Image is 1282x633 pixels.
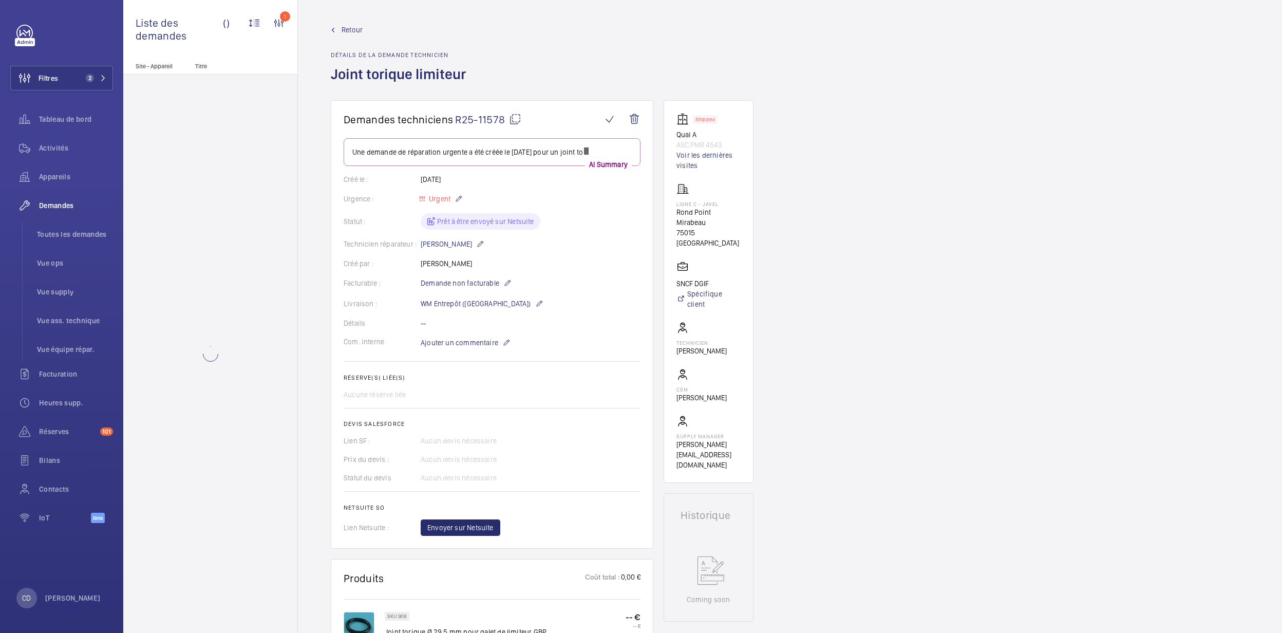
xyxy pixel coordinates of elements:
[676,439,741,470] p: [PERSON_NAME][EMAIL_ADDRESS][DOMAIN_NAME]
[421,297,543,310] p: WM Entrepôt ([GEOGRAPHIC_DATA])
[39,172,113,182] span: Appareils
[344,374,640,381] h2: Réserve(s) liée(s)
[676,340,727,346] p: Technicien
[37,315,113,326] span: Vue ass. technique
[620,572,640,585] p: 0,00 €
[344,113,453,126] span: Demandes techniciens
[45,593,101,603] p: [PERSON_NAME]
[22,593,31,603] p: CD
[331,65,472,100] h1: Joint torique limiteur
[681,510,737,520] h1: Historique
[626,612,640,623] p: -- €
[331,51,472,59] h2: Détails de la demande technicien
[39,513,91,523] span: IoT
[676,433,741,439] p: Supply manager
[136,16,223,42] span: Liste des demandes
[427,523,494,533] span: Envoyer sur Netsuite
[10,66,113,90] button: Filtres2
[676,150,741,171] a: Voir les dernières visites
[342,25,363,35] span: Retour
[387,615,407,618] p: SKU 908
[676,393,727,403] p: [PERSON_NAME]
[676,201,741,207] p: Ligne C - JAVEL
[695,118,715,121] p: Stopped
[39,426,96,437] span: Réserves
[195,63,263,70] p: Titre
[37,287,113,297] span: Vue supply
[676,140,741,150] p: ASC.PMR 4543
[676,346,727,356] p: [PERSON_NAME]
[37,344,113,355] span: Vue équipe répar.
[687,594,730,605] p: Coming soon
[39,398,113,408] span: Heures supp.
[344,572,384,585] h1: Produits
[39,369,113,379] span: Facturation
[421,238,484,250] p: [PERSON_NAME]
[585,159,632,170] p: AI Summary
[39,143,113,153] span: Activités
[86,74,94,82] span: 2
[39,484,113,494] span: Contacts
[676,129,741,140] p: Quai A
[91,513,105,523] span: Beta
[455,113,521,126] span: R25-11578
[39,73,58,83] span: Filtres
[100,427,113,436] span: 101
[676,386,727,393] p: CSM
[421,338,498,348] span: Ajouter un commentaire
[39,455,113,466] span: Bilans
[427,195,450,203] span: Urgent
[676,207,741,228] p: Rond Point Mirabeau
[676,278,741,289] p: SNCF DGIF
[421,278,499,288] span: Demande non facturable
[123,63,191,70] p: Site - Appareil
[676,289,741,309] a: Spécifique client
[37,229,113,239] span: Toutes les demandes
[421,519,500,536] button: Envoyer sur Netsuite
[344,504,640,511] h2: Netsuite SO
[39,114,113,124] span: Tableau de bord
[37,258,113,268] span: Vue ops
[344,420,640,427] h2: Devis Salesforce
[585,572,620,585] p: Coût total :
[352,147,632,157] p: Une demande de réparation urgente a été créée le [DATE] pour un joint to
[39,200,113,211] span: Demandes
[626,623,640,629] p: -- €
[676,228,741,248] p: 75015 [GEOGRAPHIC_DATA]
[676,113,693,125] img: elevator.svg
